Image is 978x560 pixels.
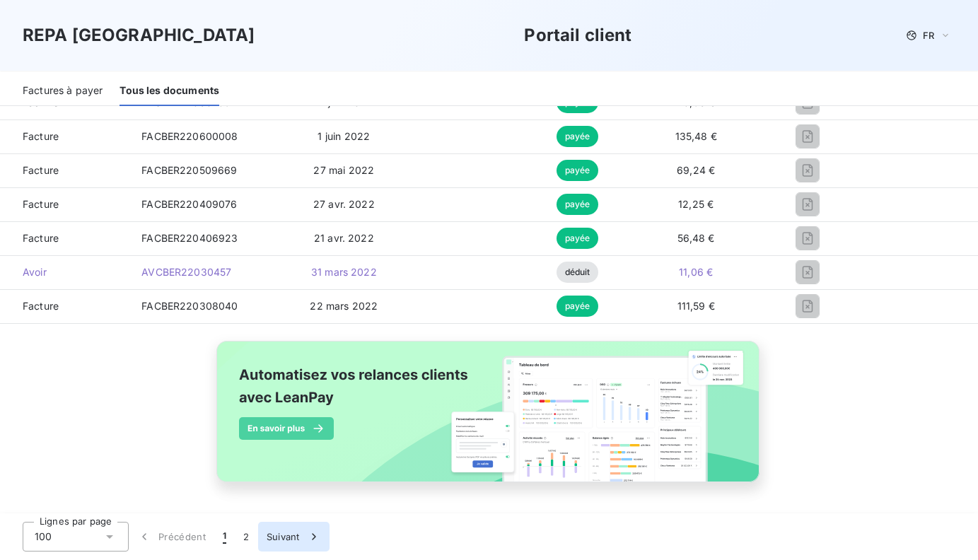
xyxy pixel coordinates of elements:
[23,76,103,106] div: Factures à payer
[313,198,375,210] span: 27 avr. 2022
[557,194,599,215] span: payée
[11,197,119,211] span: Facture
[11,129,119,144] span: Facture
[923,30,934,41] span: FR
[557,160,599,181] span: payée
[311,266,377,278] span: 31 mars 2022
[141,198,237,210] span: FACBER220409076
[557,126,599,147] span: payée
[679,266,713,278] span: 11,06 €
[141,232,238,244] span: FACBER220406923
[11,265,119,279] span: Avoir
[318,130,370,142] span: 1 juin 2022
[313,164,374,176] span: 27 mai 2022
[258,522,330,552] button: Suivant
[677,164,715,176] span: 69,24 €
[557,262,599,283] span: déduit
[675,130,717,142] span: 135,48 €
[141,130,238,142] span: FACBER220600008
[35,530,52,544] span: 100
[11,231,119,245] span: Facture
[524,23,631,48] h3: Portail client
[141,164,237,176] span: FACBER220509669
[310,300,378,312] span: 22 mars 2022
[141,300,238,312] span: FACBER220308040
[11,163,119,177] span: Facture
[23,23,255,48] h3: REPA [GEOGRAPHIC_DATA]
[314,232,374,244] span: 21 avr. 2022
[235,522,257,552] button: 2
[120,76,219,106] div: Tous les documents
[557,296,599,317] span: payée
[129,522,214,552] button: Précédent
[11,299,119,313] span: Facture
[223,530,226,544] span: 1
[677,300,715,312] span: 111,59 €
[677,232,715,244] span: 56,48 €
[204,332,775,506] img: banner
[214,522,235,552] button: 1
[141,266,231,278] span: AVCBER22030457
[678,198,714,210] span: 12,25 €
[557,228,599,249] span: payée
